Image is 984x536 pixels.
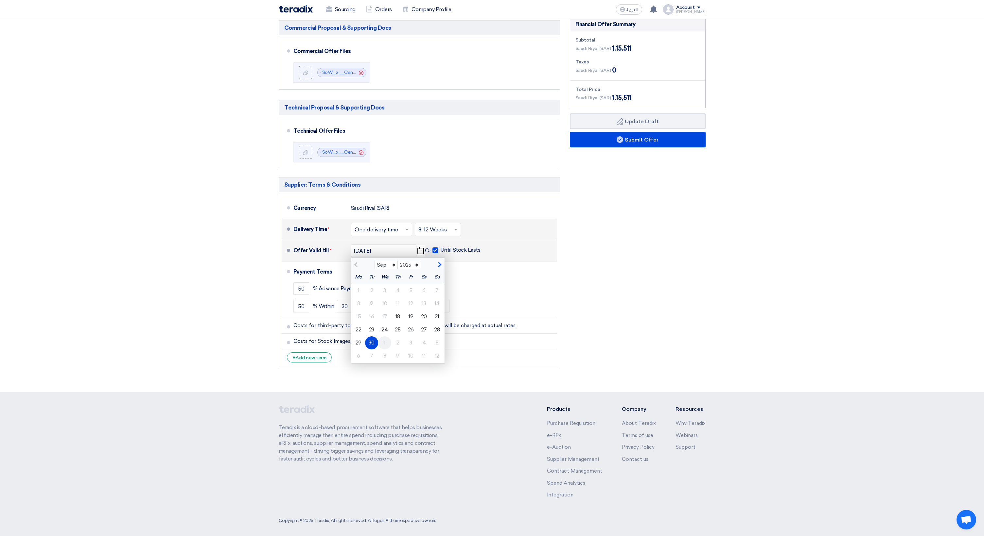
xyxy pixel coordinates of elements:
span: Saudi Riyal (SAR) [575,67,611,74]
li: Resources [676,405,706,413]
div: 4 [391,284,404,297]
div: 1 [378,336,391,349]
button: Submit Offer [570,132,706,147]
div: 7 [430,284,444,297]
div: 3 [378,284,391,297]
div: 23 [365,323,378,336]
span: Saudi Riyal (SAR) [575,45,611,52]
div: 12 [430,349,444,362]
h5: Technical Proposal & Supporting Docs [279,100,560,115]
div: 14 [430,297,444,310]
div: 9 [391,349,404,362]
h5: Supplier: Terms & Conditions [279,177,560,192]
div: 27 [417,323,430,336]
div: Open chat [957,510,976,529]
div: 5 [404,284,417,297]
div: Commercial Offer Files [293,43,549,59]
div: 11 [391,297,404,310]
span: Or [425,247,431,254]
div: Sa [417,271,430,284]
div: Total Price [575,86,700,93]
div: Fr [404,271,417,284]
div: 2 [391,336,404,349]
img: Teradix logo [279,5,313,13]
img: profile_test.png [663,4,674,15]
div: Taxes [575,59,700,65]
div: 28 [430,323,444,336]
a: Privacy Policy [622,444,655,450]
div: 10 [404,349,417,362]
div: Financial Offer Summary [575,21,636,28]
div: Th [391,271,404,284]
a: Webinars [676,432,698,438]
a: Company Profile [397,2,457,17]
div: 21 [430,310,444,323]
div: 25 [391,323,404,336]
div: Payment Terms [293,264,549,280]
a: Purchase Requisition [547,420,595,426]
div: Delivery Time [293,222,346,237]
div: 7 [365,349,378,362]
div: 6 [352,349,365,362]
div: 17 [378,310,391,323]
a: SoW_x__Cenomi__Migrations_of_Apps_on_Microsoft_Azure__Technical_Proposal_1758190880576.pdf [322,149,546,155]
div: 24 [378,323,391,336]
span: العربية [626,8,638,12]
div: 4 [417,336,430,349]
span: 0 [612,65,616,75]
div: 26 [404,323,417,336]
div: 8 [352,297,365,310]
div: 16 [365,310,378,323]
div: Copyright © 2025 Teradix, All rights reserved. All logos © their respective owners. [279,517,437,524]
li: Products [547,405,602,413]
span: 1,15,511 [612,93,631,103]
span: % Within [313,303,334,310]
a: Terms of use [622,432,653,438]
a: Sourcing [321,2,361,17]
a: About Teradix [622,420,656,426]
div: 30 [365,336,378,349]
li: Company [622,405,656,413]
a: Contact us [622,456,648,462]
div: 18 [391,310,404,323]
div: 11 [417,349,430,362]
div: 10 [378,297,391,310]
a: Supplier Management [547,456,600,462]
div: Account [676,5,695,10]
div: [PERSON_NAME] [676,10,706,14]
div: 3 [404,336,417,349]
div: 19 [404,310,417,323]
div: 15 [352,310,365,323]
div: Technical Offer Files [293,123,549,139]
a: e-RFx [547,432,561,438]
input: Add your term here... [293,335,554,347]
a: Support [676,444,695,450]
div: 13 [417,297,430,310]
a: Why Teradix [676,420,706,426]
input: yyyy-mm-dd [351,244,416,257]
span: Saudi Riyal (SAR) [575,94,611,101]
div: Saudi Riyal (SAR) [351,202,389,214]
div: 6 [417,284,430,297]
div: 5 [430,336,444,349]
div: 1 [352,284,365,297]
a: e-Auction [547,444,571,450]
div: Mo [352,271,365,284]
div: Tu [365,271,378,284]
button: Update Draft [570,113,706,129]
a: Spend Analytics [547,480,585,486]
span: 1,15,511 [612,43,631,53]
div: Subtotal [575,37,700,43]
div: 9 [365,297,378,310]
div: We [378,271,391,284]
div: 20 [417,310,430,323]
p: Teradix is a cloud-based procurement software that helps businesses efficiently manage their enti... [279,424,449,463]
span: + [292,355,296,361]
h5: Commercial Proposal & Supporting Docs [279,20,560,35]
a: SoW_x__Cenomi__Migrations_of_Apps_on_Microsoft_Azure__Commercial_Proposal_1758190875333.pdf [322,70,550,75]
div: 22 [352,323,365,336]
label: Until Stock Lasts [432,247,481,253]
input: Add your term here... [293,319,554,332]
div: Add new term [287,352,332,362]
div: Su [430,271,444,284]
